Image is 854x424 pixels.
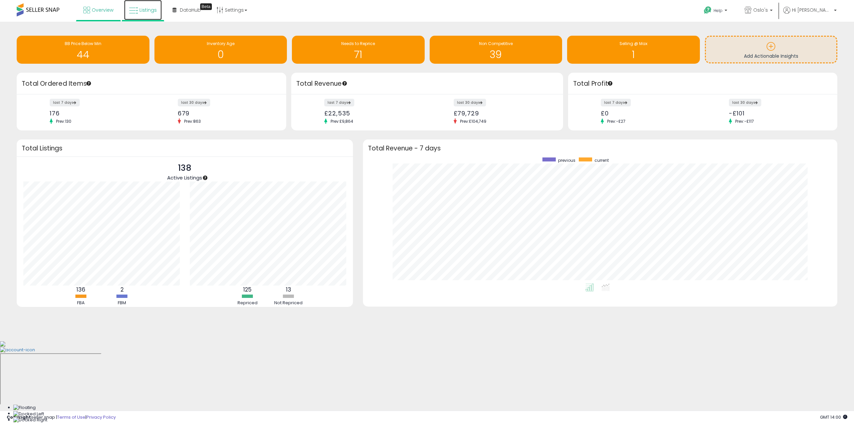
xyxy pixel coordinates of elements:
[243,286,252,294] b: 125
[607,80,613,86] div: Tooltip anchor
[86,80,92,86] div: Tooltip anchor
[753,7,768,13] span: Oslo's
[454,99,486,106] label: last 30 days
[65,41,101,46] span: BB Price Below Min
[558,157,575,163] span: previous
[167,174,202,181] span: Active Listings
[181,118,204,124] span: Prev: 863
[202,175,208,181] div: Tooltip anchor
[714,8,723,13] span: Help
[76,286,85,294] b: 136
[368,146,833,151] h3: Total Revenue - 7 days
[154,36,287,64] a: Inventory Age 0
[13,411,44,417] img: Docked Left
[729,110,826,117] div: -£101
[20,49,146,60] h1: 44
[567,36,700,64] a: Selling @ Max 1
[433,49,559,60] h1: 39
[92,7,113,13] span: Overview
[200,3,212,10] div: Tooltip anchor
[792,7,832,13] span: Hi [PERSON_NAME]
[479,41,513,46] span: Non Competitive
[180,7,201,13] span: DataHub
[324,99,354,106] label: last 7 days
[594,157,609,163] span: current
[228,300,268,306] div: Repriced
[783,7,837,22] a: Hi [PERSON_NAME]
[167,162,202,174] p: 138
[102,300,142,306] div: FBM
[430,36,562,64] a: Non Competitive 39
[22,146,348,151] h3: Total Listings
[158,49,284,60] h1: 0
[454,110,551,117] div: £79,729
[619,41,648,46] span: Selling @ Max
[601,110,698,117] div: £0
[50,110,146,117] div: 176
[53,118,75,124] span: Prev: 130
[207,41,235,46] span: Inventory Age
[706,37,837,62] a: Add Actionable Insights
[13,417,47,423] img: Docked Right
[729,99,761,106] label: last 30 days
[13,405,36,411] img: Floating
[573,79,833,88] h3: Total Profit
[601,99,631,106] label: last 7 days
[292,36,425,64] a: Needs to Reprice 71
[139,7,157,13] span: Listings
[61,300,101,306] div: FBA
[327,118,357,124] span: Prev: £9,864
[286,286,291,294] b: 13
[342,80,348,86] div: Tooltip anchor
[732,118,757,124] span: Prev: -£117
[295,49,421,60] h1: 71
[178,110,275,117] div: 679
[296,79,558,88] h3: Total Revenue
[604,118,629,124] span: Prev: -£27
[120,286,124,294] b: 2
[699,1,734,22] a: Help
[178,99,210,106] label: last 30 days
[50,99,80,106] label: last 7 days
[17,36,149,64] a: BB Price Below Min 44
[457,118,490,124] span: Prev: £104,749
[704,6,712,14] i: Get Help
[744,53,798,59] span: Add Actionable Insights
[570,49,697,60] h1: 1
[324,110,422,117] div: £22,535
[341,41,375,46] span: Needs to Reprice
[22,79,281,88] h3: Total Ordered Items
[269,300,309,306] div: Not Repriced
